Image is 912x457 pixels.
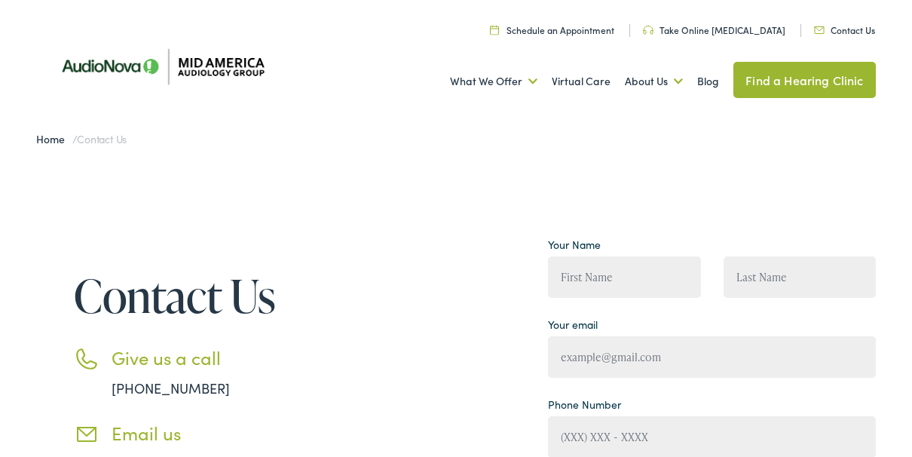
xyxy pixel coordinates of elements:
[697,54,719,109] a: Blog
[548,336,875,378] input: example@gmail.com
[36,131,127,146] span: /
[724,256,876,298] input: Last Name
[490,23,614,36] a: Schedule an Appointment
[548,397,621,413] label: Phone Number
[112,347,383,369] h3: Give us a call
[814,23,875,36] a: Contact Us
[548,237,601,253] label: Your Name
[643,23,785,36] a: Take Online [MEDICAL_DATA]
[36,131,72,146] a: Home
[74,271,383,321] h1: Contact Us
[77,131,127,146] span: Contact Us
[450,54,537,109] a: What We Offer
[490,25,499,35] img: utility icon
[643,26,653,35] img: utility icon
[112,422,383,444] h3: Email us
[552,54,611,109] a: Virtual Care
[625,54,683,109] a: About Us
[814,26,825,34] img: utility icon
[548,256,700,298] input: First Name
[112,379,230,397] a: [PHONE_NUMBER]
[733,62,875,98] a: Find a Hearing Clinic
[548,317,598,333] label: Your email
